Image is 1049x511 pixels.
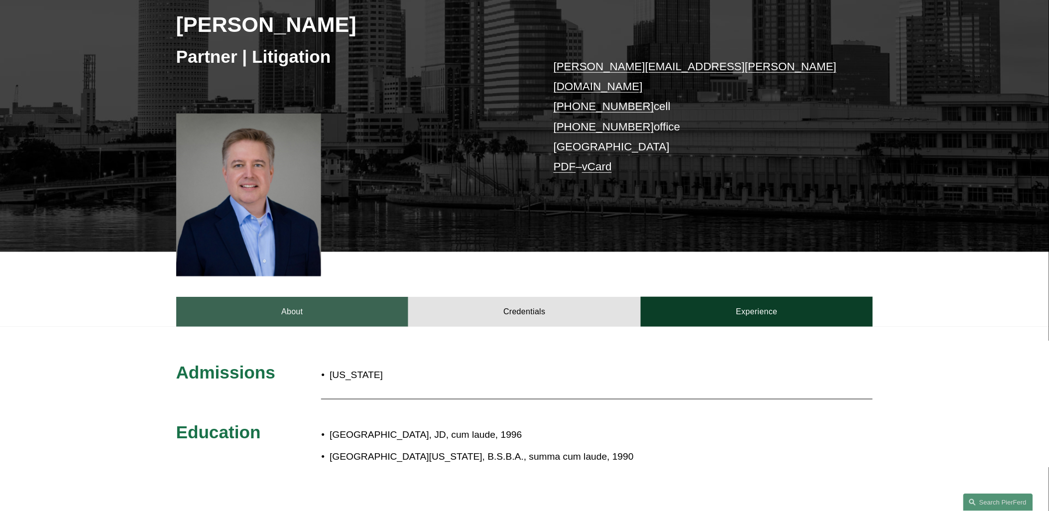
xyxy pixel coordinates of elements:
[176,422,261,442] span: Education
[554,121,654,133] a: [PHONE_NUMBER]
[554,60,837,93] a: [PERSON_NAME][EMAIL_ADDRESS][PERSON_NAME][DOMAIN_NAME]
[641,297,873,327] a: Experience
[330,448,786,466] p: [GEOGRAPHIC_DATA][US_STATE], B.S.B.A., summa cum laude, 1990
[963,494,1033,511] a: Search this site
[582,160,612,173] a: vCard
[176,363,275,382] span: Admissions
[330,367,583,384] p: [US_STATE]
[554,160,576,173] a: PDF
[554,100,654,113] a: [PHONE_NUMBER]
[176,46,525,68] h3: Partner | Litigation
[330,426,786,444] p: [GEOGRAPHIC_DATA], JD, cum laude, 1996
[408,297,641,327] a: Credentials
[554,57,844,177] p: cell office [GEOGRAPHIC_DATA] –
[176,11,525,37] h2: [PERSON_NAME]
[176,297,409,327] a: About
